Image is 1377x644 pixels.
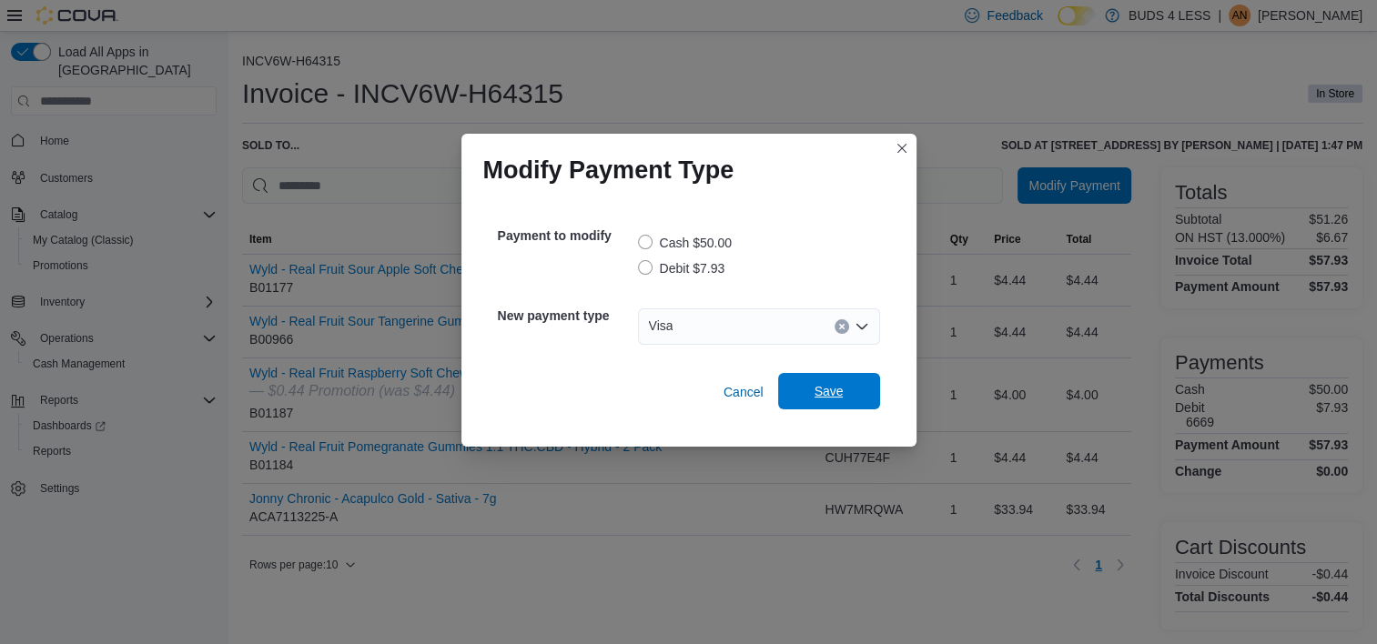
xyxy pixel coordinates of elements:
[815,382,844,400] span: Save
[891,137,913,159] button: Closes this modal window
[778,373,880,409] button: Save
[649,315,673,337] span: Visa
[716,374,771,410] button: Cancel
[638,257,725,279] label: Debit $7.93
[680,316,682,337] input: Accessible screen reader label
[498,217,634,254] h5: Payment to modify
[498,297,634,334] h5: New payment type
[483,156,734,185] h1: Modify Payment Type
[724,383,764,401] span: Cancel
[855,319,869,334] button: Open list of options
[835,319,849,334] button: Clear input
[638,232,732,254] label: Cash $50.00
